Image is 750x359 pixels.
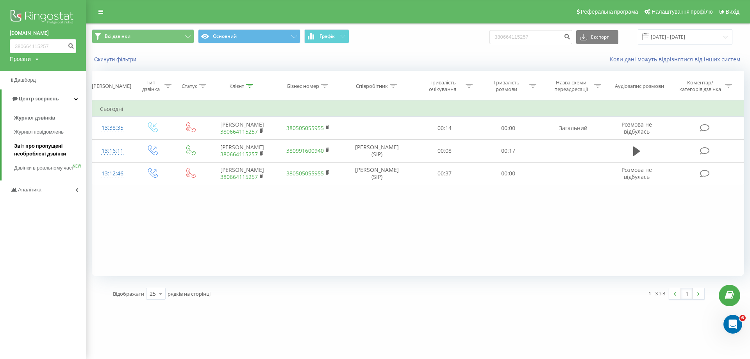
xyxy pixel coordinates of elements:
a: Центр звернень [2,89,86,108]
a: 380505055955 [286,124,324,132]
span: Реферальна програма [581,9,638,15]
a: 380664115257 [220,150,258,158]
div: Статус [182,83,197,89]
div: Коментар/категорія дзвінка [677,79,723,93]
div: Назва схеми переадресації [550,79,592,93]
td: 00:08 [413,139,477,162]
td: 00:14 [413,117,477,139]
a: 1 [681,288,693,299]
span: Графік [320,34,335,39]
div: 1 - 3 з 3 [648,289,665,297]
button: Графік [304,29,349,43]
td: 00:17 [477,139,540,162]
a: 380664115257 [220,173,258,180]
iframe: Intercom live chat [723,315,742,334]
img: Ringostat logo [10,8,76,27]
a: Журнал повідомлень [14,125,86,139]
div: Аудіозапис розмови [615,83,664,89]
span: Вихід [726,9,739,15]
div: Проекти [10,55,31,63]
div: Бізнес номер [287,83,319,89]
div: Співробітник [356,83,388,89]
div: Тривалість очікування [422,79,464,93]
a: Дзвінки в реальному часіNEW [14,161,86,175]
div: Тип дзвінка [140,79,162,93]
div: Клієнт [229,83,244,89]
a: 380505055955 [286,170,324,177]
a: [DOMAIN_NAME] [10,29,76,37]
td: [PERSON_NAME] (SIP) [341,139,412,162]
span: Розмова не відбулась [621,166,652,180]
span: Відображати [113,290,144,297]
input: Пошук за номером [489,30,572,44]
td: [PERSON_NAME] [209,162,275,185]
span: 6 [739,315,746,321]
button: Скинути фільтри [92,56,140,63]
span: Журнал дзвінків [14,114,55,122]
div: 13:16:11 [100,143,125,159]
span: Журнал повідомлень [14,128,64,136]
a: 380991600940 [286,147,324,154]
a: 380664115257 [220,128,258,135]
span: рядків на сторінці [168,290,211,297]
td: 00:00 [477,162,540,185]
span: Центр звернень [19,96,59,102]
a: Журнал дзвінків [14,111,86,125]
a: Звіт про пропущені необроблені дзвінки [14,139,86,161]
span: Дашборд [14,77,36,83]
td: [PERSON_NAME] [209,117,275,139]
div: 13:38:35 [100,120,125,136]
td: Сьогодні [92,101,744,117]
span: Звіт про пропущені необроблені дзвінки [14,142,82,158]
span: Налаштування профілю [652,9,712,15]
div: 13:12:46 [100,166,125,181]
td: 00:37 [413,162,477,185]
td: Загальний [540,117,606,139]
button: Експорт [576,30,618,44]
div: [PERSON_NAME] [92,83,131,89]
button: Всі дзвінки [92,29,194,43]
td: 00:00 [477,117,540,139]
input: Пошук за номером [10,39,76,53]
span: Всі дзвінки [105,33,130,39]
span: Розмова не відбулась [621,121,652,135]
td: [PERSON_NAME] (SIP) [341,162,412,185]
span: Дзвінки в реальному часі [14,164,73,172]
td: [PERSON_NAME] [209,139,275,162]
button: Основний [198,29,300,43]
a: Коли дані можуть відрізнятися вiд інших систем [610,55,744,63]
div: 25 [150,290,156,298]
div: Тривалість розмови [486,79,527,93]
span: Аналiтика [18,187,41,193]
